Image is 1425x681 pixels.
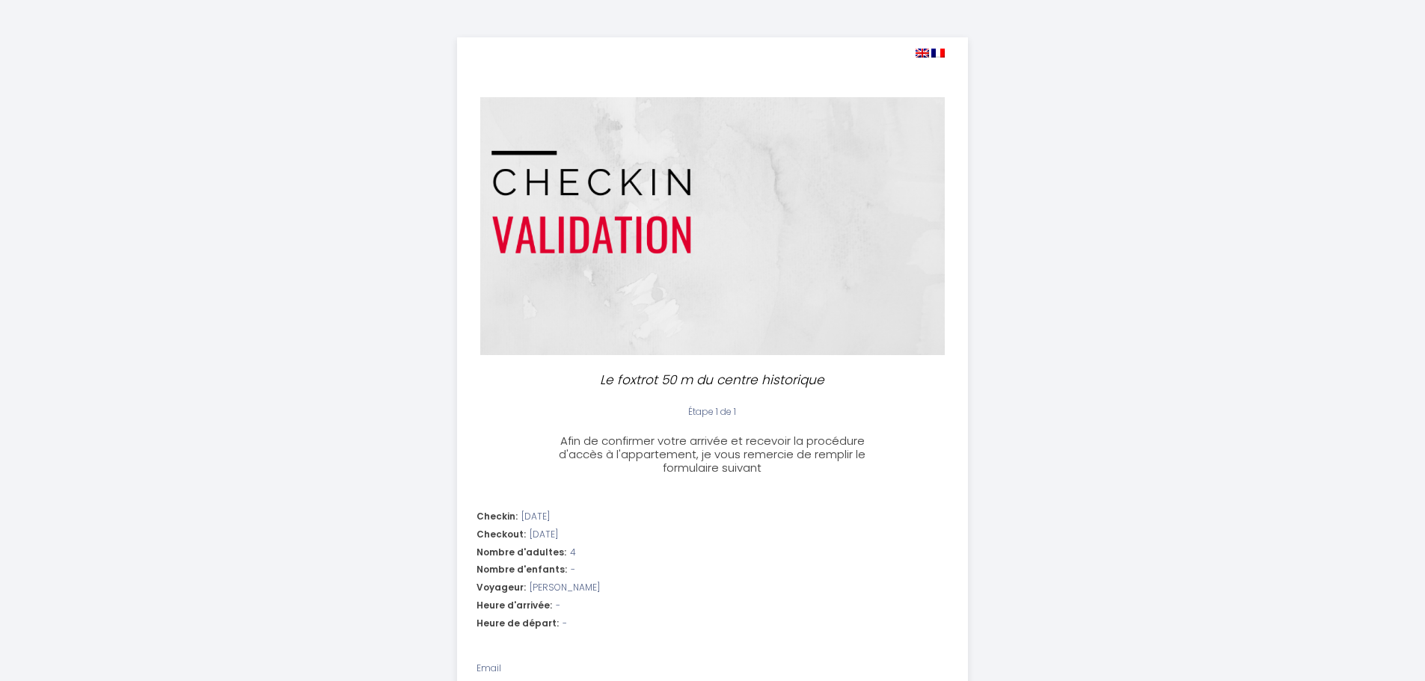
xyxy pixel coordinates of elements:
label: Email [476,662,501,676]
span: Heure d'arrivée: [476,599,552,613]
span: [DATE] [521,510,550,524]
span: Étape 1 de 1 [688,405,736,418]
span: Voyageur: [476,581,526,595]
span: Nombre d'adultes: [476,546,566,560]
span: [DATE] [530,528,558,542]
img: fr.png [931,49,945,58]
span: [PERSON_NAME] [530,581,600,595]
span: 4 [570,546,576,560]
img: en.png [916,49,929,58]
span: Checkout: [476,528,526,542]
span: Nombre d'enfants: [476,563,567,577]
span: - [563,617,567,631]
span: Checkin: [476,510,518,524]
span: Afin de confirmer votre arrivée et recevoir la procédure d'accès à l'appartement, je vous remerci... [559,433,865,475]
span: Heure de départ: [476,617,559,631]
span: - [556,599,560,613]
span: - [571,563,575,577]
p: Le foxtrot 50 m du centre historique [553,370,873,390]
